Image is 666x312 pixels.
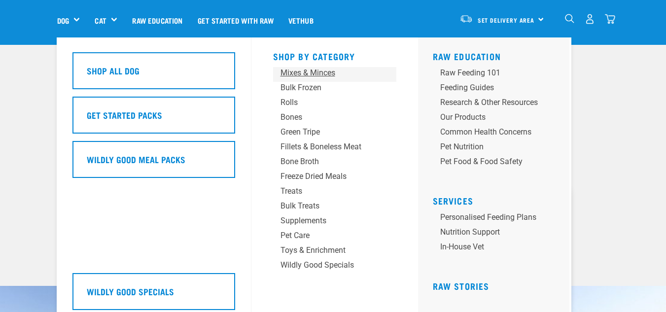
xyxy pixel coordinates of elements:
[433,54,501,59] a: Raw Education
[433,283,490,288] a: Raw Stories
[440,156,538,168] div: Pet Food & Food Safety
[440,141,538,153] div: Pet Nutrition
[433,82,561,97] a: Feeding Guides
[280,259,373,271] div: Wildly Good Specials
[273,67,396,82] a: Mixes & Minces
[72,52,235,97] a: Shop All Dog
[280,126,373,138] div: Green Tripe
[605,14,615,24] img: home-icon@2x.png
[440,82,538,94] div: Feeding Guides
[280,97,373,108] div: Rolls
[87,108,162,121] h5: Get Started Packs
[585,14,595,24] img: user.png
[281,0,321,40] a: Vethub
[280,111,373,123] div: Bones
[273,185,396,200] a: Treats
[72,97,235,141] a: Get Started Packs
[433,67,561,82] a: Raw Feeding 101
[280,230,373,242] div: Pet Care
[273,97,396,111] a: Rolls
[440,67,538,79] div: Raw Feeding 101
[280,200,373,212] div: Bulk Treats
[273,111,396,126] a: Bones
[87,64,140,77] h5: Shop All Dog
[72,141,235,185] a: Wildly Good Meal Packs
[273,141,396,156] a: Fillets & Boneless Meat
[273,259,396,274] a: Wildly Good Specials
[433,226,561,241] a: Nutrition Support
[273,51,396,59] h5: Shop By Category
[433,156,561,171] a: Pet Food & Food Safety
[280,156,373,168] div: Bone Broth
[57,15,69,26] a: Dog
[273,156,396,171] a: Bone Broth
[440,97,538,108] div: Research & Other Resources
[280,141,373,153] div: Fillets & Boneless Meat
[273,215,396,230] a: Supplements
[87,285,174,298] h5: Wildly Good Specials
[280,215,373,227] div: Supplements
[273,200,396,215] a: Bulk Treats
[125,0,190,40] a: Raw Education
[433,211,561,226] a: Personalised Feeding Plans
[433,126,561,141] a: Common Health Concerns
[433,97,561,111] a: Research & Other Resources
[280,185,373,197] div: Treats
[273,82,396,97] a: Bulk Frozen
[280,244,373,256] div: Toys & Enrichment
[273,171,396,185] a: Freeze Dried Meals
[273,244,396,259] a: Toys & Enrichment
[433,241,561,256] a: In-house vet
[459,14,473,23] img: van-moving.png
[478,18,535,22] span: Set Delivery Area
[87,153,185,166] h5: Wildly Good Meal Packs
[433,196,561,204] h5: Services
[280,171,373,182] div: Freeze Dried Meals
[190,0,281,40] a: Get started with Raw
[433,111,561,126] a: Our Products
[433,141,561,156] a: Pet Nutrition
[565,14,574,23] img: home-icon-1@2x.png
[273,230,396,244] a: Pet Care
[273,126,396,141] a: Green Tripe
[440,111,538,123] div: Our Products
[95,15,106,26] a: Cat
[280,67,373,79] div: Mixes & Minces
[280,82,373,94] div: Bulk Frozen
[440,126,538,138] div: Common Health Concerns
